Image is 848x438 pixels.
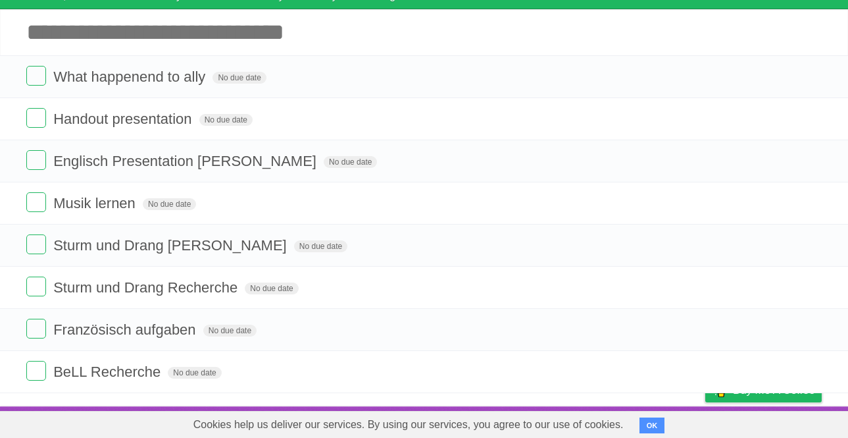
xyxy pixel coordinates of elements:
label: Done [26,66,46,86]
a: About [530,410,558,435]
span: Handout presentation [53,111,195,127]
span: Englisch Presentation [PERSON_NAME] [53,153,320,169]
a: Privacy [688,410,722,435]
a: Terms [643,410,672,435]
span: Sturm und Drang Recherche [53,279,241,296]
span: BeLL Recherche [53,364,164,380]
label: Done [26,277,46,296]
span: No due date [212,72,266,84]
label: Done [26,150,46,170]
span: No due date [294,240,347,252]
span: No due date [203,325,257,337]
span: No due date [143,198,196,210]
span: Sturm und Drang [PERSON_NAME] [53,237,290,254]
label: Done [26,361,46,381]
label: Done [26,319,46,339]
a: Suggest a feature [739,410,822,435]
a: Developers [574,410,627,435]
span: No due date [324,156,377,168]
label: Done [26,192,46,212]
span: Buy me a coffee [733,379,815,402]
span: Cookies help us deliver our services. By using our services, you agree to our use of cookies. [180,412,637,438]
label: Done [26,108,46,128]
label: Done [26,234,46,254]
span: No due date [199,114,253,126]
button: OK [639,418,665,433]
span: Musik lernen [53,195,139,211]
span: No due date [245,283,298,294]
span: No due date [168,367,221,379]
span: Französisch aufgaben [53,321,199,338]
span: What happenend to ally [53,68,209,85]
